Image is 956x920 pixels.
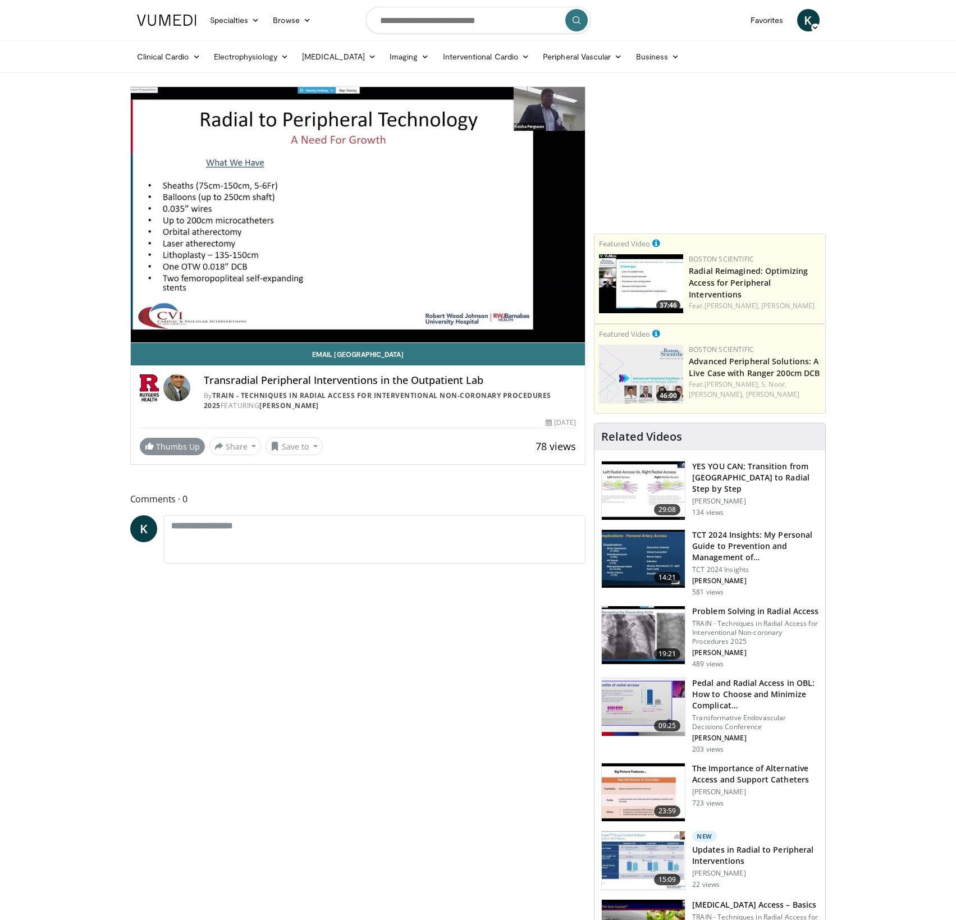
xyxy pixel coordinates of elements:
p: 489 views [692,660,724,669]
div: By FEATURING [204,391,576,411]
img: 11d5e21c-b623-4156-892f-d32325237bba.150x105_q85_crop-smart_upscale.jpg [602,606,685,665]
p: New [692,831,717,842]
p: [PERSON_NAME] [692,869,818,878]
p: 134 views [692,508,724,517]
button: Share [209,437,262,455]
span: Comments 0 [130,492,586,506]
a: 09:25 Pedal and Radial Access in OBL: How to Choose and Minimize Complicat… Transformative Endova... [601,678,818,754]
p: [PERSON_NAME] [692,648,818,657]
a: Radial Reimagined: Optimizing Access for Peripheral Interventions [689,266,808,300]
h3: Updates in Radial to Peripheral Interventions [692,844,818,867]
p: [PERSON_NAME] [692,497,818,506]
img: f8652c5b-c572-4a33-ae7b-df5c3d852f87.150x105_q85_crop-smart_upscale.jpg [602,763,685,822]
span: 29:08 [654,504,681,515]
img: VuMedi Logo [137,15,196,26]
span: 37:46 [656,300,680,310]
a: [PERSON_NAME], [689,390,744,399]
a: Email [GEOGRAPHIC_DATA] [131,343,586,365]
img: 74194be7-ea46-4463-b3f6-d5241959aea8.150x105_q85_crop-smart_upscale.jpg [602,831,685,890]
img: Avatar [163,374,190,401]
a: K [797,9,820,31]
p: 723 views [692,799,724,808]
a: [PERSON_NAME] [761,301,815,310]
a: Browse [266,9,318,31]
img: 0e77d9e2-c3e9-4336-aba1-3a2cfcab58f3.150x105_q85_crop-smart_upscale.jpg [602,461,685,520]
a: 29:08 YES YOU CAN; Transition from [GEOGRAPHIC_DATA] to Radial Step by Step [PERSON_NAME] 134 views [601,461,818,520]
img: ad24d5f8-8ddb-4480-be1f-86f92958c549.150x105_q85_crop-smart_upscale.jpg [602,530,685,588]
h3: [MEDICAL_DATA] Access – Basics [692,899,818,910]
h3: Pedal and Radial Access in OBL: How to Choose and Minimize Complicat… [692,678,818,711]
a: Peripheral Vascular [536,45,629,68]
a: [PERSON_NAME], [705,301,760,310]
iframe: Advertisement [626,86,794,227]
span: 09:25 [654,720,681,731]
span: 19:21 [654,648,681,660]
img: af9da20d-90cf-472d-9687-4c089bf26c94.150x105_q85_crop-smart_upscale.jpg [599,345,683,404]
p: [PERSON_NAME] [692,788,818,797]
a: [PERSON_NAME], [705,379,760,389]
a: Electrophysiology [207,45,295,68]
a: Imaging [383,45,436,68]
p: [PERSON_NAME] [692,576,818,585]
a: K [130,515,157,542]
p: TRAIN - Techniques in Radial Access for Interventional Non-coronary Procedures 2025 [692,619,818,646]
a: [PERSON_NAME] [746,390,799,399]
a: Advanced Peripheral Solutions: A Live Case with Ranger 200cm DCB [689,356,820,378]
input: Search topics, interventions [366,7,591,34]
h3: The Importance of Alternative Access and Support Catheters [692,763,818,785]
small: Featured Video [599,329,650,339]
p: [PERSON_NAME] [692,734,818,743]
button: Save to [266,437,323,455]
a: [PERSON_NAME] [259,401,319,410]
a: Favorites [744,9,790,31]
a: Interventional Cardio [436,45,537,68]
h3: TCT 2024 Insights: My Personal Guide to Prevention and Management of… [692,529,818,563]
a: 14:21 TCT 2024 Insights: My Personal Guide to Prevention and Management of… TCT 2024 Insights [PE... [601,529,818,597]
p: 581 views [692,588,724,597]
a: 46:00 [599,345,683,404]
span: 23:59 [654,805,681,817]
h4: Transradial Peripheral Interventions in the Outpatient Lab [204,374,576,387]
a: 23:59 The Importance of Alternative Access and Support Catheters [PERSON_NAME] 723 views [601,763,818,822]
a: 37:46 [599,254,683,313]
img: c038ed19-16d5-403f-b698-1d621e3d3fd1.150x105_q85_crop-smart_upscale.jpg [599,254,683,313]
h4: Related Videos [601,430,682,443]
a: Boston Scientific [689,345,754,354]
span: 46:00 [656,391,680,401]
img: TRAIN - Techniques in Radial Access for Interventional Non-coronary Procedures 2025 [140,374,159,401]
a: Specialties [203,9,267,31]
span: 15:09 [654,874,681,885]
span: 14:21 [654,572,681,583]
img: b50f975a-815e-4aba-993c-e613c582ae5f.150x105_q85_crop-smart_upscale.jpg [602,678,685,736]
a: Clinical Cardio [130,45,207,68]
a: S. Noor, [761,379,786,389]
small: Featured Video [599,239,650,249]
a: Business [629,45,687,68]
h3: Problem Solving in Radial Access [692,606,818,617]
a: 15:09 New Updates in Radial to Peripheral Interventions [PERSON_NAME] 22 views [601,831,818,890]
p: Transformative Endovascular Decisions Conference [692,713,818,731]
p: 203 views [692,745,724,754]
a: [MEDICAL_DATA] [295,45,383,68]
a: TRAIN - Techniques in Radial Access for Interventional Non-coronary Procedures 2025 [204,391,551,410]
p: TCT 2024 Insights [692,565,818,574]
div: [DATE] [546,418,576,428]
p: 22 views [692,880,720,889]
a: Thumbs Up [140,438,205,455]
video-js: Video Player [131,87,586,343]
div: Feat. [689,301,821,311]
h3: YES YOU CAN; Transition from [GEOGRAPHIC_DATA] to Radial Step by Step [692,461,818,495]
div: Feat. [689,379,821,400]
span: 78 views [536,440,576,453]
a: 19:21 Problem Solving in Radial Access TRAIN - Techniques in Radial Access for Interventional Non... [601,606,818,669]
a: Boston Scientific [689,254,754,264]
